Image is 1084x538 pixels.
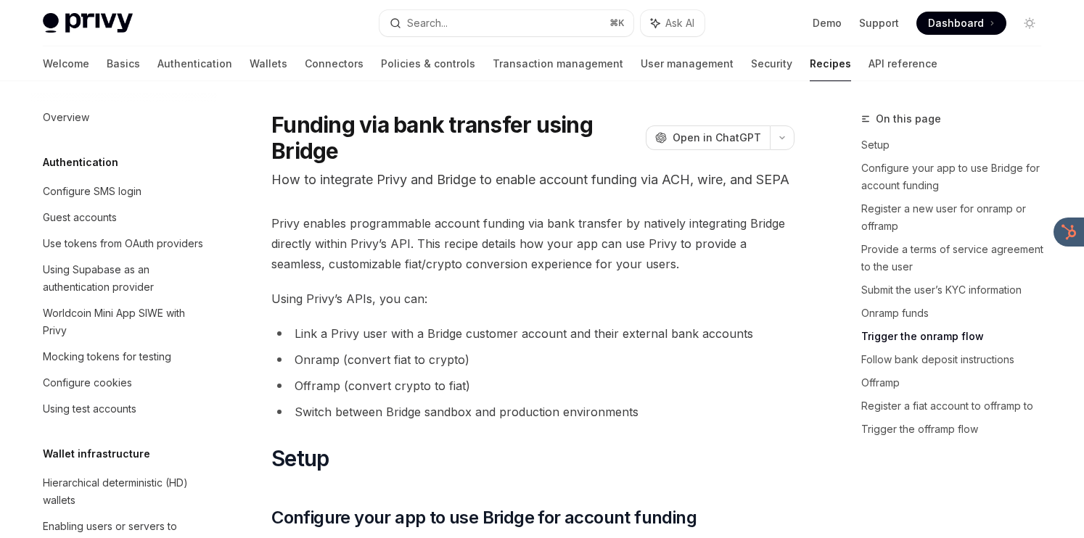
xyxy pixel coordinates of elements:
[271,506,697,529] span: Configure your app to use Bridge for account funding
[43,109,89,126] div: Overview
[271,289,794,309] span: Using Privy’s APIs, you can:
[869,46,937,81] a: API reference
[916,12,1006,35] a: Dashboard
[107,46,140,81] a: Basics
[43,305,208,339] div: Worldcoin Mini App SIWE with Privy
[31,300,217,344] a: Worldcoin Mini App SIWE with Privy
[407,15,448,32] div: Search...
[861,394,1053,418] a: Register a fiat account to offramp to
[43,154,118,171] h5: Authentication
[673,131,761,145] span: Open in ChatGPT
[31,204,217,231] a: Guest accounts
[43,46,89,81] a: Welcome
[271,323,794,344] li: Link a Privy user with a Bridge customer account and their external bank accounts
[31,344,217,370] a: Mocking tokens for testing
[305,46,364,81] a: Connectors
[861,348,1053,371] a: Follow bank deposit instructions
[928,16,984,30] span: Dashboard
[493,46,623,81] a: Transaction management
[31,231,217,257] a: Use tokens from OAuth providers
[861,302,1053,325] a: Onramp funds
[641,46,734,81] a: User management
[43,183,141,200] div: Configure SMS login
[43,261,208,296] div: Using Supabase as an authentication provider
[31,104,217,131] a: Overview
[861,325,1053,348] a: Trigger the onramp flow
[43,400,136,418] div: Using test accounts
[43,235,203,252] div: Use tokens from OAuth providers
[876,110,941,128] span: On this page
[861,157,1053,197] a: Configure your app to use Bridge for account funding
[43,445,150,463] h5: Wallet infrastructure
[810,46,851,81] a: Recipes
[381,46,475,81] a: Policies & controls
[43,348,171,365] div: Mocking tokens for testing
[861,278,1053,302] a: Submit the user’s KYC information
[861,133,1053,157] a: Setup
[665,16,694,30] span: Ask AI
[43,13,133,33] img: light logo
[751,46,792,81] a: Security
[813,16,842,30] a: Demo
[43,474,208,509] div: Hierarchical deterministic (HD) wallets
[861,371,1053,394] a: Offramp
[859,16,899,30] a: Support
[31,470,217,513] a: Hierarchical deterministic (HD) wallets
[43,209,117,226] div: Guest accounts
[861,418,1053,441] a: Trigger the offramp flow
[43,374,132,392] div: Configure cookies
[271,213,794,274] span: Privy enables programmable account funding via bank transfer by natively integrating Bridge direc...
[31,370,217,396] a: Configure cookies
[271,112,640,164] h1: Funding via bank transfer using Bridge
[646,125,770,150] button: Open in ChatGPT
[379,10,633,36] button: Search...⌘K
[271,402,794,422] li: Switch between Bridge sandbox and production environments
[271,170,794,190] p: How to integrate Privy and Bridge to enable account funding via ACH, wire, and SEPA
[609,17,625,29] span: ⌘ K
[1018,12,1041,35] button: Toggle dark mode
[271,349,794,370] li: Onramp (convert fiat to crypto)
[31,178,217,204] a: Configure SMS login
[31,257,217,300] a: Using Supabase as an authentication provider
[250,46,287,81] a: Wallets
[31,396,217,422] a: Using test accounts
[157,46,232,81] a: Authentication
[271,445,329,471] span: Setup
[861,238,1053,278] a: Provide a terms of service agreement to the user
[271,376,794,396] li: Offramp (convert crypto to fiat)
[641,10,705,36] button: Ask AI
[861,197,1053,238] a: Register a new user for onramp or offramp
